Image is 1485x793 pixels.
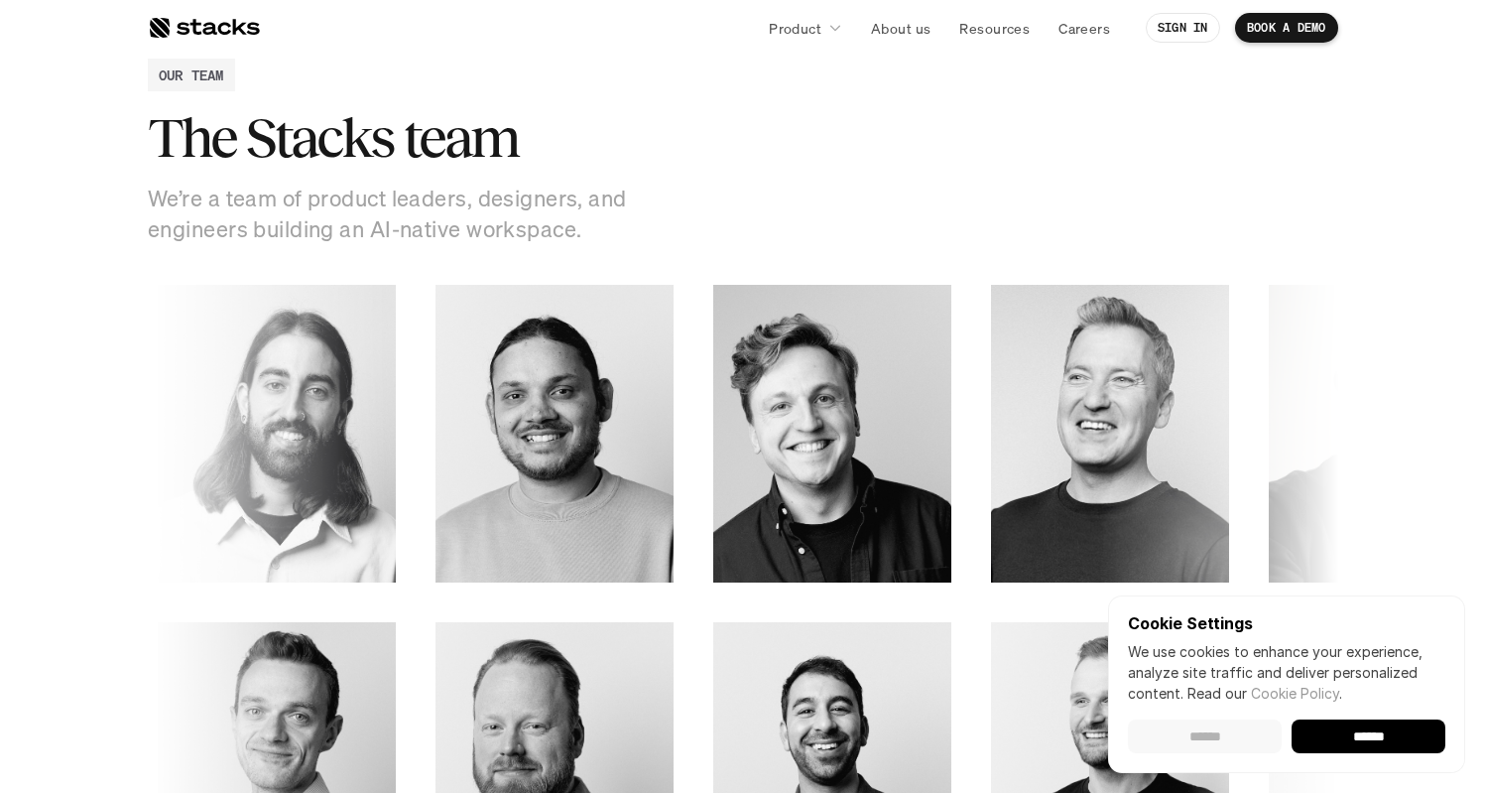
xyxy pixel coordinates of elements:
[148,107,743,169] h2: The Stacks team
[1158,21,1208,35] p: SIGN IN
[1058,18,1110,39] p: Careers
[1047,10,1122,46] a: Careers
[947,10,1042,46] a: Resources
[1146,13,1220,43] a: SIGN IN
[1128,641,1445,704] p: We use cookies to enhance your experience, analyze site traffic and deliver personalized content.
[1235,13,1338,43] a: BOOK A DEMO
[1251,685,1339,702] a: Cookie Policy
[148,184,644,245] p: We’re a team of product leaders, designers, and engineers building an AI-native workspace.
[859,10,942,46] a: About us
[159,65,224,85] h2: OUR TEAM
[1128,615,1445,631] p: Cookie Settings
[769,18,821,39] p: Product
[959,18,1030,39] p: Resources
[871,18,930,39] p: About us
[1247,21,1326,35] p: BOOK A DEMO
[1187,685,1342,702] span: Read our .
